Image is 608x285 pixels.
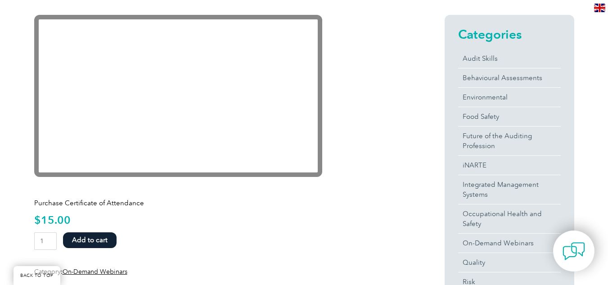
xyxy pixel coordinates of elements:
[34,15,322,177] iframe: YouTube video player
[458,107,561,126] a: Food Safety
[63,268,127,276] a: On-Demand Webinars
[458,127,561,155] a: Future of the Auditing Profession
[458,49,561,68] a: Audit Skills
[563,240,585,262] img: contact-chat.png
[34,198,412,208] p: Purchase Certificate of Attendance
[458,253,561,272] a: Quality
[458,27,561,41] h2: Categories
[458,156,561,175] a: iNARTE
[458,175,561,204] a: Integrated Management Systems
[34,213,41,226] span: $
[458,68,561,87] a: Behavioural Assessments
[458,204,561,233] a: Occupational Health and Safety
[458,88,561,107] a: Environmental
[34,213,71,226] bdi: 15.00
[594,4,605,12] img: en
[34,232,57,250] input: Product quantity
[63,232,117,248] button: Add to cart
[458,234,561,253] a: On-Demand Webinars
[34,268,127,276] span: Category:
[14,266,60,285] a: BACK TO TOP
